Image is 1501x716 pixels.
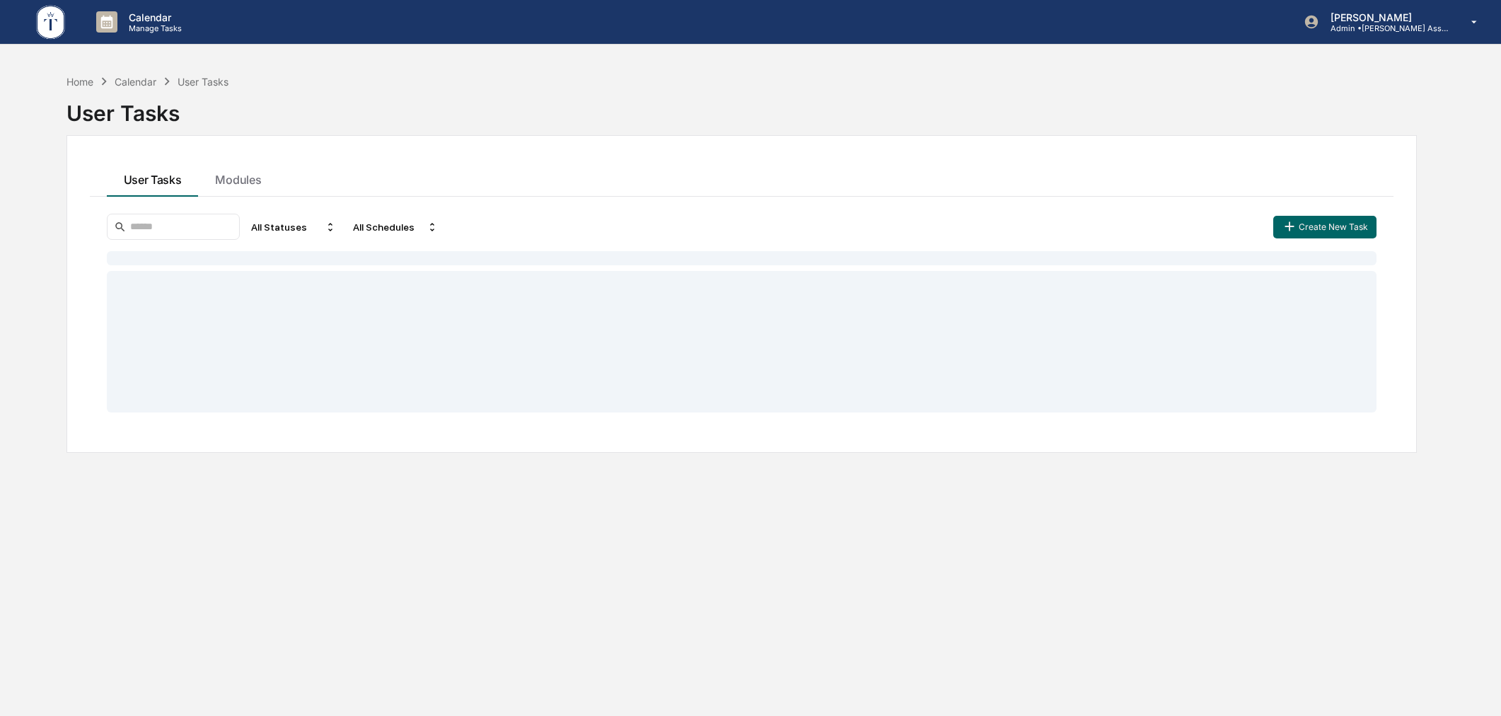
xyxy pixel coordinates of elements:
[1319,11,1451,23] p: [PERSON_NAME]
[198,158,278,197] button: Modules
[66,76,93,88] div: Home
[117,23,189,33] p: Manage Tasks
[107,158,199,197] button: User Tasks
[1319,23,1451,33] p: Admin • [PERSON_NAME] Asset Management LLC
[1273,216,1377,238] button: Create New Task
[347,216,444,238] div: All Schedules
[34,3,68,42] img: logo
[178,76,228,88] div: User Tasks
[117,11,189,23] p: Calendar
[115,76,156,88] div: Calendar
[66,89,1418,126] div: User Tasks
[245,216,342,238] div: All Statuses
